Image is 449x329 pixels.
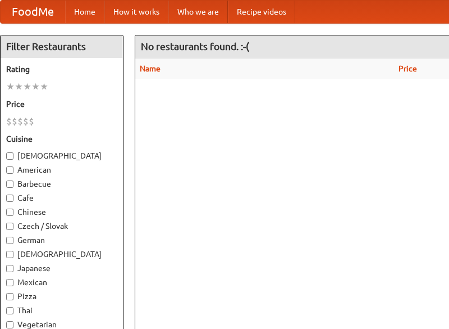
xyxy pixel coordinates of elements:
label: Chinese [6,206,117,218]
h4: Filter Restaurants [1,35,123,58]
a: Price [398,64,417,73]
h5: Rating [6,64,117,75]
label: Japanese [6,263,117,274]
li: $ [29,115,34,128]
li: ★ [6,80,15,93]
li: $ [17,115,23,128]
label: Czech / Slovak [6,220,117,232]
label: Barbecue [6,178,117,190]
label: Thai [6,305,117,316]
li: ★ [31,80,40,93]
input: Thai [6,307,13,314]
input: American [6,166,13,174]
li: ★ [15,80,23,93]
h5: Cuisine [6,133,117,145]
a: Recipe videos [228,1,295,23]
li: $ [12,115,17,128]
input: Chinese [6,209,13,216]
label: Mexican [6,277,117,288]
h5: Price [6,98,117,110]
label: [DEMOGRAPHIC_DATA] [6,150,117,161]
li: $ [6,115,12,128]
a: Name [140,64,161,73]
ng-pluralize: No restaurants found. :-( [141,41,249,52]
input: [DEMOGRAPHIC_DATA] [6,152,13,160]
a: Home [65,1,104,23]
li: ★ [40,80,48,93]
label: Pizza [6,291,117,302]
a: FoodMe [1,1,65,23]
label: Cafe [6,192,117,204]
input: German [6,237,13,244]
label: [DEMOGRAPHIC_DATA] [6,249,117,260]
label: German [6,235,117,246]
input: Mexican [6,279,13,286]
input: Czech / Slovak [6,223,13,230]
label: American [6,164,117,175]
li: ★ [23,80,31,93]
input: [DEMOGRAPHIC_DATA] [6,251,13,258]
input: Barbecue [6,181,13,188]
input: Japanese [6,265,13,272]
li: $ [23,115,29,128]
input: Cafe [6,195,13,202]
input: Vegetarian [6,321,13,328]
a: Who we are [168,1,228,23]
a: How it works [104,1,168,23]
input: Pizza [6,293,13,300]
